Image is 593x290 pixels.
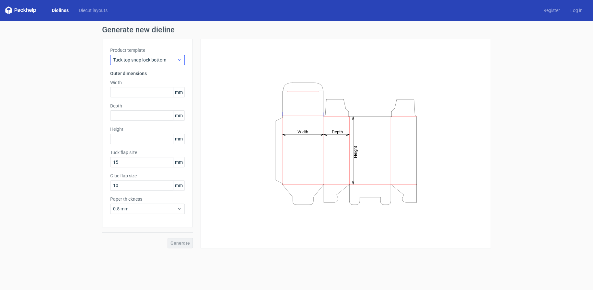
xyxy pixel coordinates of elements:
[110,126,185,132] label: Height
[110,47,185,53] label: Product template
[110,70,185,77] h3: Outer dimensions
[173,181,184,190] span: mm
[110,196,185,202] label: Paper thickness
[110,173,185,179] label: Glue flap size
[331,129,343,134] tspan: Depth
[102,26,491,34] h1: Generate new dieline
[538,7,565,14] a: Register
[173,134,184,144] span: mm
[173,111,184,120] span: mm
[353,146,358,158] tspan: Height
[113,206,177,212] span: 0.5 mm
[297,129,308,134] tspan: Width
[47,7,74,14] a: Dielines
[113,57,177,63] span: Tuck top snap lock bottom
[173,87,184,97] span: mm
[173,157,184,167] span: mm
[110,79,185,86] label: Width
[74,7,113,14] a: Diecut layouts
[110,103,185,109] label: Depth
[565,7,588,14] a: Log in
[110,149,185,156] label: Tuck flap size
